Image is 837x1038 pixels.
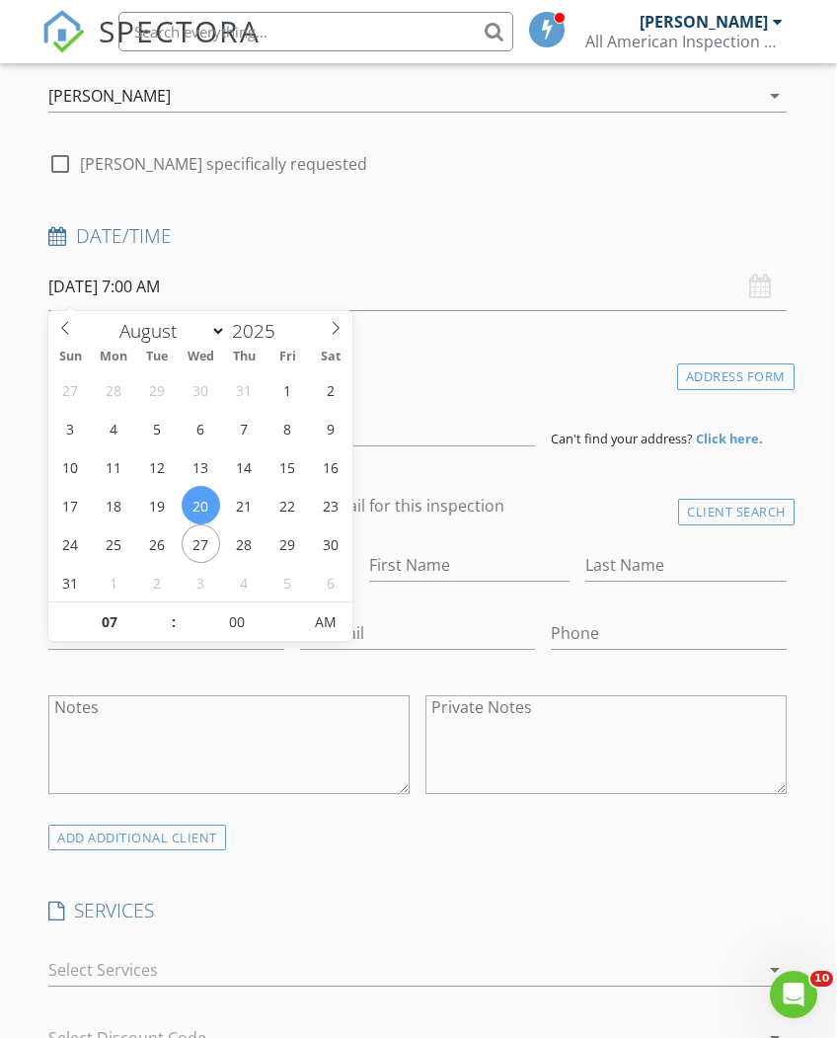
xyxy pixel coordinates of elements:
[222,351,266,363] span: Thu
[182,524,220,563] span: August 27, 2025
[51,563,90,601] span: August 31, 2025
[41,27,261,68] a: SPECTORA
[179,351,222,363] span: Wed
[118,12,513,51] input: Search everything...
[41,10,85,53] img: The Best Home Inspection Software - Spectora
[268,563,307,601] span: September 5, 2025
[138,524,177,563] span: August 26, 2025
[770,971,817,1018] iframe: Intercom live chat
[268,447,307,486] span: August 15, 2025
[182,563,220,601] span: September 3, 2025
[225,409,264,447] span: August 7, 2025
[225,447,264,486] span: August 14, 2025
[309,351,352,363] span: Sat
[696,430,763,447] strong: Click here.
[182,447,220,486] span: August 13, 2025
[312,370,350,409] span: August 2, 2025
[312,409,350,447] span: August 9, 2025
[763,958,787,982] i: arrow_drop_down
[266,351,309,363] span: Fri
[225,486,264,524] span: August 21, 2025
[95,524,133,563] span: August 25, 2025
[51,486,90,524] span: August 17, 2025
[51,370,90,409] span: July 27, 2025
[138,563,177,601] span: September 2, 2025
[171,602,177,642] span: :
[225,370,264,409] span: July 31, 2025
[268,524,307,563] span: August 29, 2025
[678,499,795,525] div: Client Search
[312,563,350,601] span: September 6, 2025
[92,351,135,363] span: Mon
[48,223,786,249] h4: Date/Time
[810,971,833,987] span: 10
[225,524,264,563] span: August 28, 2025
[200,496,504,516] label: Enable Client CC email for this inspection
[551,430,693,447] span: Can't find your address?
[268,409,307,447] span: August 8, 2025
[138,447,177,486] span: August 12, 2025
[298,602,352,642] span: Click to toggle
[138,486,177,524] span: August 19, 2025
[677,363,795,390] div: Address Form
[95,563,133,601] span: September 1, 2025
[95,447,133,486] span: August 11, 2025
[312,524,350,563] span: August 30, 2025
[48,351,92,363] span: Sun
[48,87,171,105] div: [PERSON_NAME]
[51,409,90,447] span: August 3, 2025
[51,447,90,486] span: August 10, 2025
[182,409,220,447] span: August 6, 2025
[48,359,786,384] h4: Location
[226,318,291,344] input: Year
[268,486,307,524] span: August 22, 2025
[138,409,177,447] span: August 5, 2025
[640,12,768,32] div: [PERSON_NAME]
[225,563,264,601] span: September 4, 2025
[312,447,350,486] span: August 16, 2025
[585,32,783,51] div: All American Inspection Services
[138,370,177,409] span: July 29, 2025
[135,351,179,363] span: Tue
[95,409,133,447] span: August 4, 2025
[95,370,133,409] span: July 28, 2025
[312,486,350,524] span: August 23, 2025
[182,486,220,524] span: August 20, 2025
[80,154,367,174] label: [PERSON_NAME] specifically requested
[182,370,220,409] span: July 30, 2025
[95,486,133,524] span: August 18, 2025
[268,370,307,409] span: August 1, 2025
[763,84,787,108] i: arrow_drop_down
[48,825,226,851] div: ADD ADDITIONAL client
[51,524,90,563] span: August 24, 2025
[48,898,786,923] h4: SERVICES
[48,263,786,311] input: Select date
